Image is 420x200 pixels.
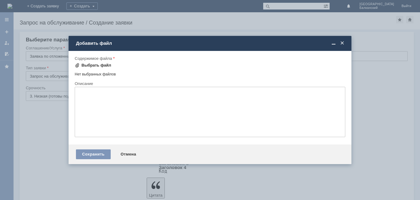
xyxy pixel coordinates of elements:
div: Выбрать файл [81,63,111,68]
div: Описание [75,82,344,86]
div: Нет выбранных файлов [75,70,345,77]
div: Содержимое файла [75,56,344,60]
div: Добавить файл [76,40,345,46]
span: Свернуть (Ctrl + M) [331,40,337,46]
span: Закрыть [339,40,345,46]
div: Добрый день! Прошу удалить отложенный чек от [DATE] [2,2,90,12]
